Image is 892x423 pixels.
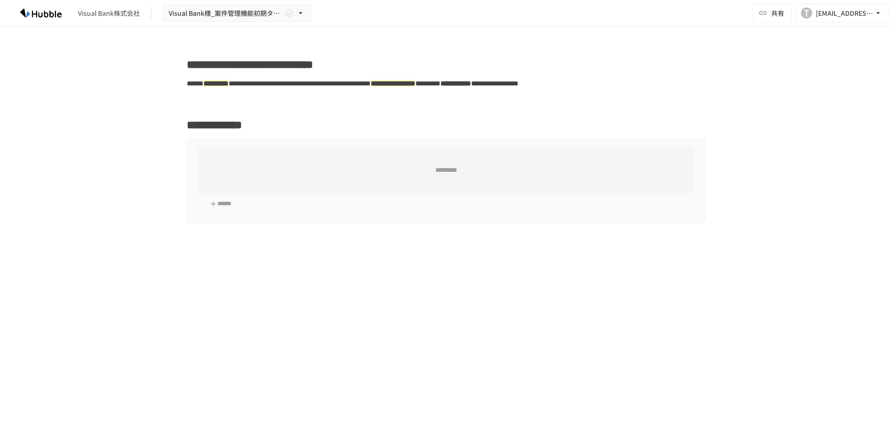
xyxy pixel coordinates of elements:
button: Visual Bank様_案件管理機能初期タスク [163,4,311,22]
button: 共有 [753,4,792,22]
div: T [801,7,812,19]
img: HzDRNkGCf7KYO4GfwKnzITak6oVsp5RHeZBEM1dQFiQ [11,6,71,20]
button: T[EMAIL_ADDRESS][DOMAIN_NAME] [795,4,888,22]
span: 共有 [771,8,784,18]
span: Visual Bank様_案件管理機能初期タスク [169,7,283,19]
div: Visual Bank株式会社 [78,8,140,18]
div: [EMAIL_ADDRESS][DOMAIN_NAME] [816,7,873,19]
